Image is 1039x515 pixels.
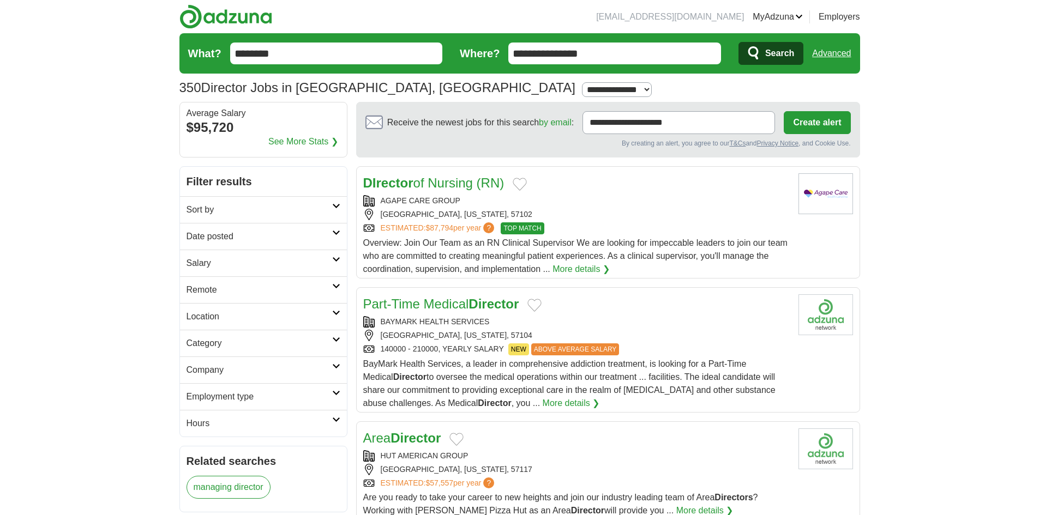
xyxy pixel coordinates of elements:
[483,222,494,233] span: ?
[381,196,460,205] a: AGAPE CARE GROUP
[180,330,347,356] a: Category
[387,116,574,129] span: Receive the newest jobs for this search :
[180,410,347,437] a: Hours
[179,78,201,98] span: 350
[543,397,600,410] a: More details ❯
[714,493,753,502] strong: Directors
[187,363,332,377] h2: Company
[812,43,851,64] a: Advanced
[180,303,347,330] a: Location
[765,43,794,64] span: Search
[363,316,790,328] div: BAYMARK HEALTH SERVICES
[363,464,790,475] div: [GEOGRAPHIC_DATA], [US_STATE], 57117
[784,111,850,134] button: Create alert
[425,223,453,232] span: $87,794
[363,296,519,311] a: Part-Time MedicalDirector
[729,140,746,147] a: T&Cs
[187,417,332,430] h2: Hours
[460,45,500,62] label: Where?
[798,294,853,335] img: Company logo
[798,173,853,214] img: Agape Care Group logo
[596,10,744,23] li: [EMAIL_ADDRESS][DOMAIN_NAME]
[188,45,221,62] label: What?
[363,175,505,190] a: DIrectorof Nursing (RN)
[180,276,347,303] a: Remote
[571,506,604,515] strong: Director
[753,10,803,23] a: MyAdzuna
[179,80,575,95] h1: Director Jobs in [GEOGRAPHIC_DATA], [GEOGRAPHIC_DATA]
[527,299,542,312] button: Add to favorite jobs
[381,222,497,234] a: ESTIMATED:$87,794per year?
[798,428,853,469] img: Company logo
[187,476,271,499] a: managing director
[363,343,790,355] div: 140000 - 210000, YEARLY SALARY
[180,383,347,410] a: Employment type
[756,140,798,147] a: Privacy Notice
[391,431,441,445] strong: Director
[180,250,347,276] a: Salary
[363,493,758,515] span: Are you ready to take your career to new heights and join our industry leading team of Area ? Wor...
[478,398,511,408] strong: Director
[187,203,332,216] h2: Sort by
[552,263,610,276] a: More details ❯
[187,453,340,469] h2: Related searches
[363,209,790,220] div: [GEOGRAPHIC_DATA], [US_STATE], 57102
[363,450,790,462] div: HUT AMERICAN GROUP
[501,222,544,234] span: TOP MATCH
[365,138,851,148] div: By creating an alert, you agree to our and , and Cookie Use.
[393,372,427,381] strong: Director
[363,175,413,190] strong: DIrector
[187,109,340,118] div: Average Salary
[187,310,332,323] h2: Location
[187,283,332,296] h2: Remote
[180,196,347,223] a: Sort by
[539,118,572,127] a: by email
[508,343,529,355] span: NEW
[180,356,347,383] a: Company
[531,343,620,355] span: ABOVE AVERAGE SALARY
[449,433,464,446] button: Add to favorite jobs
[363,238,788,274] span: Overview: Join Our Team as an RN Clinical Supervisor We are looking for impeccable leaders to joi...
[483,477,494,488] span: ?
[187,337,332,350] h2: Category
[425,478,453,487] span: $57,557
[179,4,272,29] img: Adzuna logo
[187,257,332,270] h2: Salary
[187,118,340,137] div: $95,720
[187,390,332,403] h2: Employment type
[469,296,519,311] strong: Director
[187,230,332,243] h2: Date posted
[819,10,860,23] a: Employers
[381,477,497,489] a: ESTIMATED:$57,557per year?
[363,330,790,341] div: [GEOGRAPHIC_DATA], [US_STATE], 57104
[180,223,347,250] a: Date posted
[363,359,776,408] span: BayMark Health Services, a leader in comprehensive addiction treatment, is looking for a Part-Tim...
[738,42,803,65] button: Search
[268,135,338,148] a: See More Stats ❯
[363,431,441,445] a: AreaDirector
[180,167,347,196] h2: Filter results
[513,178,527,191] button: Add to favorite jobs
